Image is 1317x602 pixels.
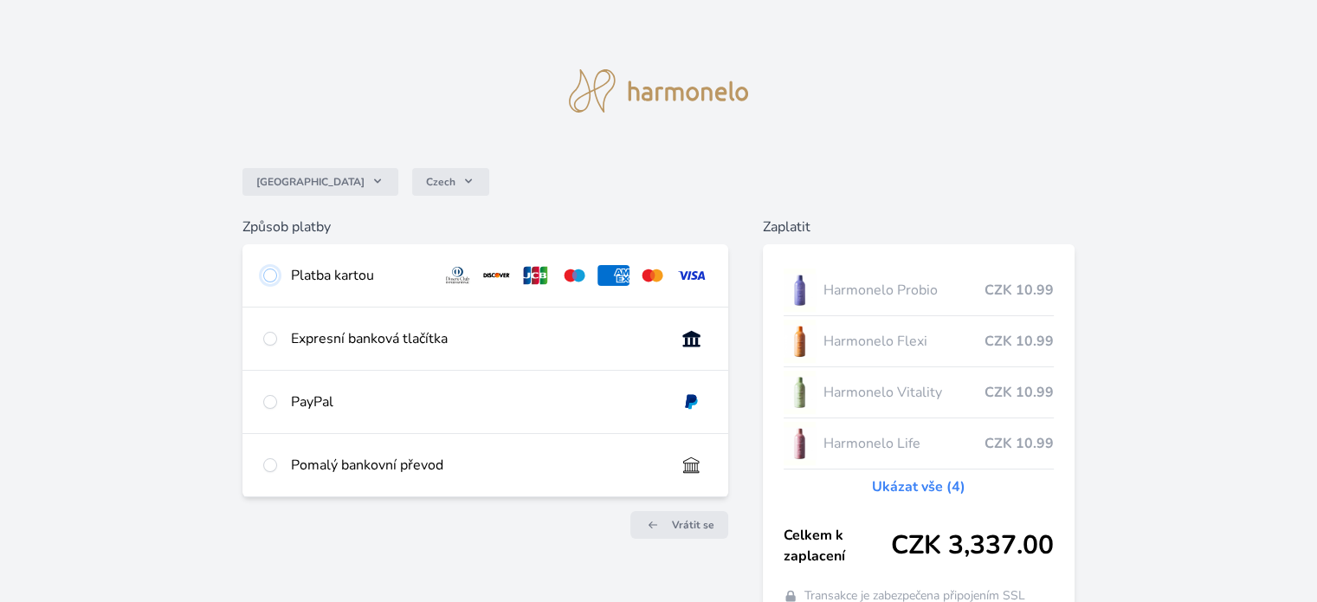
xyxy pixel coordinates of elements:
div: Platba kartou [291,265,428,286]
img: logo.svg [569,69,749,113]
img: amex.svg [597,265,629,286]
img: onlineBanking_CZ.svg [675,328,707,349]
span: [GEOGRAPHIC_DATA] [256,175,365,189]
a: Ukázat vše (4) [872,476,965,497]
img: paypal.svg [675,392,707,412]
img: CLEAN_FLEXI_se_stinem_x-hi_(1)-lo.jpg [784,320,817,363]
h6: Zaplatit [763,217,1075,237]
div: PayPal [291,392,661,412]
span: CZK 10.99 [985,331,1054,352]
img: visa.svg [675,265,707,286]
span: Harmonelo Life [823,433,984,454]
img: bankTransfer_IBAN.svg [675,455,707,476]
span: Harmonelo Probio [823,280,984,301]
span: CZK 10.99 [985,382,1054,403]
button: Czech [412,168,489,196]
img: discover.svg [481,265,513,286]
span: Vrátit se [672,518,714,532]
span: Harmonelo Flexi [823,331,984,352]
img: CLEAN_PROBIO_se_stinem_x-lo.jpg [784,269,817,312]
img: CLEAN_LIFE_se_stinem_x-lo.jpg [784,422,817,465]
span: Celkem k zaplacení [784,525,891,566]
span: CZK 10.99 [985,280,1054,301]
button: [GEOGRAPHIC_DATA] [242,168,398,196]
img: mc.svg [636,265,668,286]
span: CZK 10.99 [985,433,1054,454]
h6: Způsob platby [242,217,727,237]
div: Expresní banková tlačítka [291,328,661,349]
a: Vrátit se [630,511,728,539]
span: Czech [426,175,455,189]
span: CZK 3,337.00 [891,530,1054,561]
img: jcb.svg [520,265,552,286]
span: Harmonelo Vitality [823,382,984,403]
img: CLEAN_VITALITY_se_stinem_x-lo.jpg [784,371,817,414]
img: diners.svg [442,265,474,286]
img: maestro.svg [558,265,591,286]
div: Pomalý bankovní převod [291,455,661,476]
